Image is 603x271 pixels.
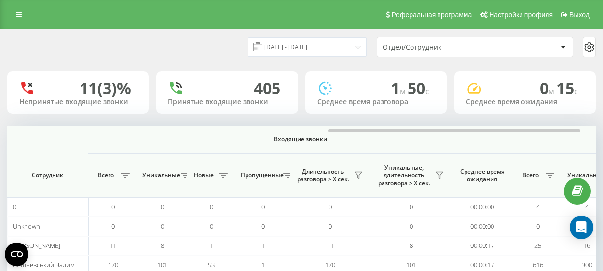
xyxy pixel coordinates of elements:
span: 25 [534,241,541,250]
div: Отдел/Сотрудник [383,43,500,52]
span: Реферальная программа [391,11,472,19]
span: Уникальные [567,171,603,179]
span: 0 [13,202,16,211]
span: 1 [391,78,408,99]
span: 0 [261,222,265,231]
span: Среднее время ожидания [459,168,505,183]
td: 00:00:00 [452,197,513,217]
span: c [574,86,578,97]
span: 300 [582,260,592,269]
span: Вишневський Вадим [13,260,75,269]
span: 1 [210,241,213,250]
span: 0 [261,202,265,211]
span: м [548,86,556,97]
span: 50 [408,78,429,99]
span: 0 [410,222,413,231]
span: 1 [261,241,265,250]
span: [PERSON_NAME] [13,241,60,250]
span: 11 [327,241,334,250]
td: 00:00:00 [452,217,513,236]
span: 101 [406,260,416,269]
span: 0 [161,202,164,211]
span: 0 [329,222,332,231]
span: 101 [157,260,167,269]
span: Входящие звонки [114,135,487,143]
div: 11 (3)% [80,79,131,98]
span: Всего [93,171,118,179]
span: 170 [325,260,335,269]
span: 616 [533,260,543,269]
span: Пропущенные [241,171,280,179]
span: 0 [540,78,556,99]
span: 0 [111,202,115,211]
span: 4 [585,202,589,211]
button: Open CMP widget [5,243,28,266]
span: Уникальные, длительность разговора > Х сек. [376,164,432,187]
span: 4 [536,202,540,211]
span: 0 [536,222,540,231]
span: Всего [518,171,543,179]
span: 8 [161,241,164,250]
span: 0 [111,222,115,231]
td: 00:00:17 [452,236,513,255]
span: 0 [161,222,164,231]
span: 8 [410,241,413,250]
span: 11 [110,241,116,250]
span: 53 [208,260,215,269]
span: Уникальные [142,171,178,179]
div: Среднее время ожидания [466,98,584,106]
span: Unknown [13,222,40,231]
span: 170 [108,260,118,269]
div: Open Intercom Messenger [570,216,593,239]
span: м [400,86,408,97]
div: Принятые входящие звонки [168,98,286,106]
span: Настройки профиля [489,11,553,19]
div: Непринятые входящие звонки [19,98,137,106]
span: c [425,86,429,97]
div: 405 [254,79,280,98]
span: Новые [192,171,216,179]
span: 0 [410,202,413,211]
span: 15 [556,78,578,99]
span: 0 [329,202,332,211]
span: 0 [210,222,213,231]
span: Сотрудник [16,171,80,179]
span: Выход [569,11,590,19]
div: Среднее время разговора [317,98,435,106]
span: Длительность разговора > Х сек. [295,168,351,183]
span: 0 [210,202,213,211]
span: 1 [261,260,265,269]
span: 16 [583,241,590,250]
